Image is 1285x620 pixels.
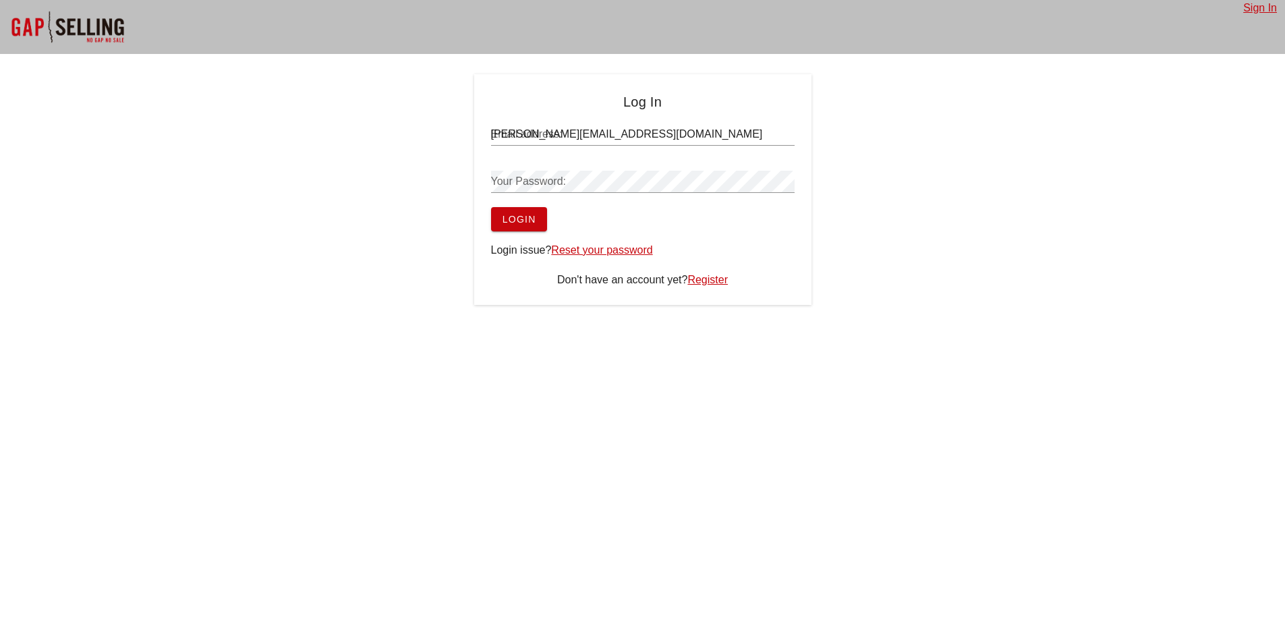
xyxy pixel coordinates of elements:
h4: Log In [491,91,795,113]
span: Login [502,214,536,225]
a: Sign In [1243,2,1277,13]
a: Reset your password [551,244,652,256]
div: Login issue? [491,242,795,258]
button: Login [491,207,547,231]
a: Register [687,274,728,285]
div: Don't have an account yet? [491,272,795,288]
